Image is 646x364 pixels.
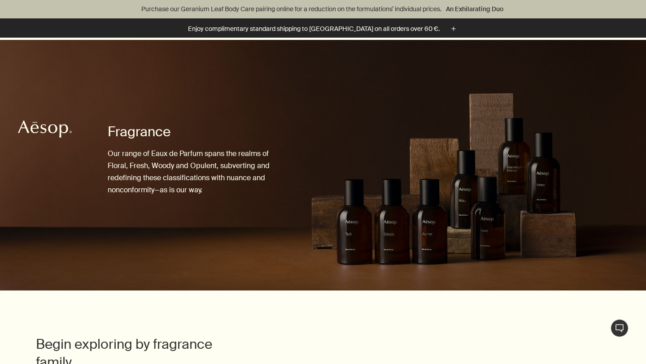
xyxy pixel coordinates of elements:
a: Meer informatie over uw privacy, opent in een nieuw tabblad [197,316,233,323]
button: Alle cookies weigeren [375,321,614,340]
button: Alle cookies accepteren [375,291,614,310]
div: We gebruiken cookies om inhoud en advertenties te personaliseren, sociale mediafuncties aan te bi... [14,289,355,324]
button: Cookie-instellingen, Opent het dialoogvenster van het voorkeurencentrum [375,344,614,362]
svg: Aesop [18,120,72,138]
p: Purchase our Geranium Leaf Body Care pairing online for a reduction on the formulations’ individu... [9,4,637,14]
p: Enjoy complimentary standard shipping to [GEOGRAPHIC_DATA] on all orders over 60 €. [188,24,440,34]
a: An Exhilarating Duo [444,4,505,14]
a: Aesop [16,118,74,143]
p: Our range of Eaux de Parfum spans the realms of Floral, Fresh, Woody and Opulent, subverting and ... [108,147,287,196]
h1: Fragrance [108,123,287,141]
button: Enjoy complimentary standard shipping to [GEOGRAPHIC_DATA] on all orders over 60 €. [188,24,458,34]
